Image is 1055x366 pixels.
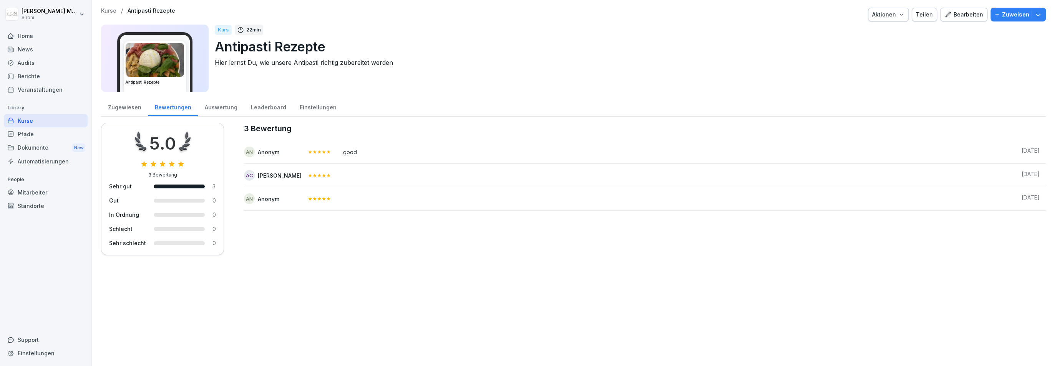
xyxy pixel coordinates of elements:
p: Antipasti Rezepte [215,37,1040,56]
button: Zuweisen [990,8,1046,21]
div: 3 Bewertung [148,171,177,178]
a: Home [4,29,88,43]
a: Veranstaltungen [4,83,88,96]
div: 0 [212,211,216,219]
p: / [121,8,123,14]
div: 0 [212,196,216,204]
a: Kurse [101,8,116,14]
h3: Antipasti Rezepte [125,79,184,85]
div: Teilen [916,10,933,19]
div: [PERSON_NAME] [258,171,302,180]
div: Anonym [258,195,279,203]
a: Leaderboard [244,97,293,116]
button: Bearbeiten [940,8,987,21]
button: Teilen [912,8,937,21]
a: Antipasti Rezepte [128,8,175,14]
div: Kurs [215,25,232,35]
div: 0 [212,239,216,247]
div: Support [4,333,88,346]
div: 0 [212,225,216,233]
div: Aktionen [872,10,904,19]
td: [DATE] [1015,187,1046,211]
p: Hier lernst Du, wie unsere Antipasti richtig zubereitet werden [215,58,1040,67]
p: People [4,173,88,186]
img: pak3lu93rb7wwt42kbfr1gbm.png [126,43,184,77]
p: 22 min [246,26,261,34]
a: News [4,43,88,56]
div: An [244,147,255,157]
div: New [72,143,85,152]
a: Bewertungen [148,97,198,116]
a: Mitarbeiter [4,186,88,199]
a: Automatisierungen [4,155,88,168]
a: Kurse [4,114,88,127]
a: Audits [4,56,88,69]
div: Dokumente [4,141,88,155]
p: Library [4,102,88,114]
div: Sehr schlecht [109,239,146,247]
a: Berichte [4,69,88,83]
div: In Ordnung [109,211,146,219]
button: Aktionen [868,8,909,21]
div: 3 [212,182,216,190]
div: Anonym [258,148,279,156]
a: Zugewiesen [101,97,148,116]
a: DokumenteNew [4,141,88,155]
caption: 3 Bewertung [244,123,1046,134]
p: Sironi [22,15,78,20]
td: [DATE] [1015,164,1046,187]
div: good [343,147,1009,156]
div: AC [244,170,255,181]
td: [DATE] [1015,140,1046,164]
p: [PERSON_NAME] Malec [22,8,78,15]
a: Einstellungen [4,346,88,360]
a: Einstellungen [293,97,343,116]
div: Schlecht [109,225,146,233]
div: Bearbeiten [944,10,983,19]
div: An [244,193,255,204]
div: Gut [109,196,146,204]
a: Auswertung [198,97,244,116]
a: Pfade [4,127,88,141]
a: Standorte [4,199,88,213]
p: Zuweisen [1002,10,1029,19]
div: 5.0 [149,131,176,156]
div: Sehr gut [109,182,146,190]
